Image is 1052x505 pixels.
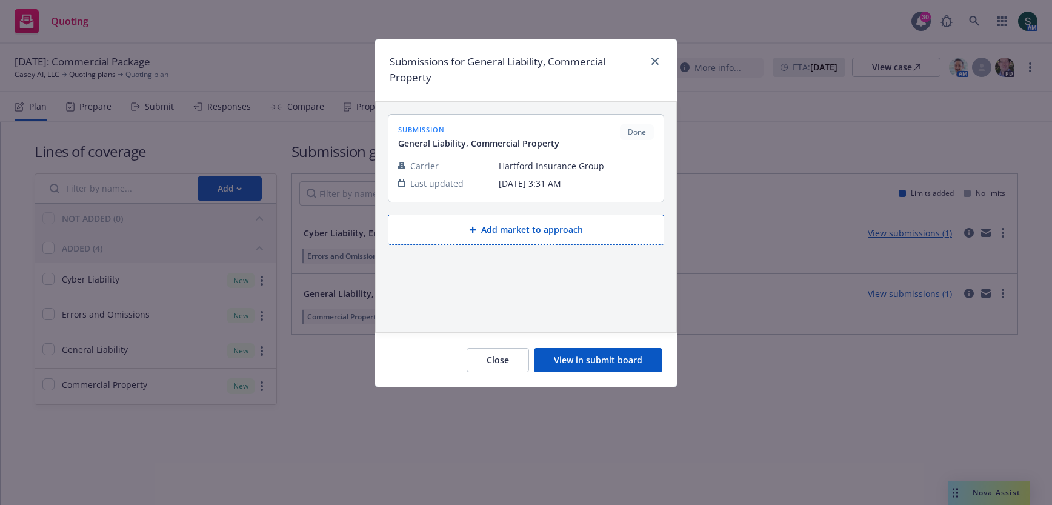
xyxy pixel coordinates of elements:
span: Hartford Insurance Group [499,159,654,172]
h1: Submissions for General Liability, Commercial Property [390,54,643,86]
button: View in submit board [534,348,662,372]
span: [DATE] 3:31 AM [499,177,654,190]
button: Add market to approach [388,215,664,245]
span: Last updated [410,177,464,190]
span: Done [625,127,649,138]
button: Close [467,348,529,372]
span: General Liability, Commercial Property [398,137,559,150]
span: Carrier [410,159,439,172]
span: submission [398,124,559,135]
a: close [648,54,662,69]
